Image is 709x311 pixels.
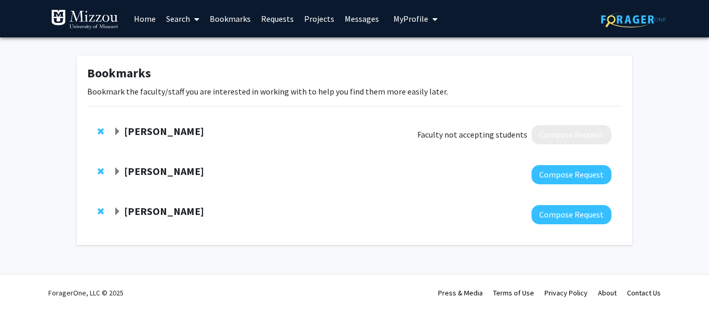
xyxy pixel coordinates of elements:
span: Remove Nicholas Gaspelin from bookmarks [98,207,104,215]
span: Faculty not accepting students [417,128,527,141]
a: Search [161,1,204,37]
a: Terms of Use [493,288,534,298]
h1: Bookmarks [87,66,622,81]
span: My Profile [393,13,428,24]
img: University of Missouri Logo [51,9,118,30]
strong: [PERSON_NAME] [124,125,204,138]
button: Compose Request to Jordan Booker [531,125,611,144]
a: Home [129,1,161,37]
button: Compose Request to Nicholas Gaspelin [531,205,611,224]
p: Bookmark the faculty/staff you are interested in working with to help you find them more easily l... [87,85,622,98]
img: ForagerOne Logo [601,11,666,28]
span: Expand Jordan Booker Bookmark [113,128,121,136]
a: About [598,288,617,298]
span: Remove Denis McCarthy from bookmarks [98,167,104,175]
a: Requests [256,1,299,37]
strong: [PERSON_NAME] [124,205,204,218]
a: Contact Us [627,288,661,298]
a: Projects [299,1,339,37]
a: Press & Media [438,288,483,298]
a: Bookmarks [204,1,256,37]
button: Compose Request to Denis McCarthy [531,165,611,184]
span: Expand Denis McCarthy Bookmark [113,168,121,176]
div: ForagerOne, LLC © 2025 [48,275,124,311]
a: Messages [339,1,384,37]
span: Remove Jordan Booker from bookmarks [98,127,104,136]
span: Expand Nicholas Gaspelin Bookmark [113,208,121,216]
a: Privacy Policy [544,288,588,298]
strong: [PERSON_NAME] [124,165,204,178]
